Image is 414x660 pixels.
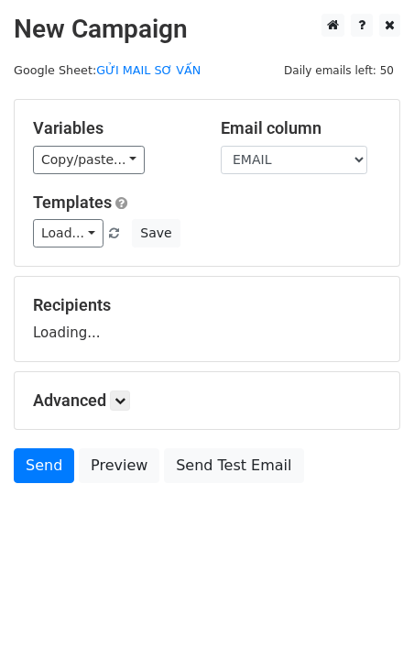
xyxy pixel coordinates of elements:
[132,219,180,247] button: Save
[278,60,400,81] span: Daily emails left: 50
[14,448,74,483] a: Send
[33,118,193,138] h5: Variables
[14,63,201,77] small: Google Sheet:
[96,63,201,77] a: GỬI MAIL SƠ VẤN
[14,14,400,45] h2: New Campaign
[33,295,381,343] div: Loading...
[33,219,103,247] a: Load...
[33,146,145,174] a: Copy/paste...
[33,390,381,411] h5: Advanced
[79,448,159,483] a: Preview
[278,63,400,77] a: Daily emails left: 50
[221,118,381,138] h5: Email column
[33,192,112,212] a: Templates
[33,295,381,315] h5: Recipients
[164,448,303,483] a: Send Test Email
